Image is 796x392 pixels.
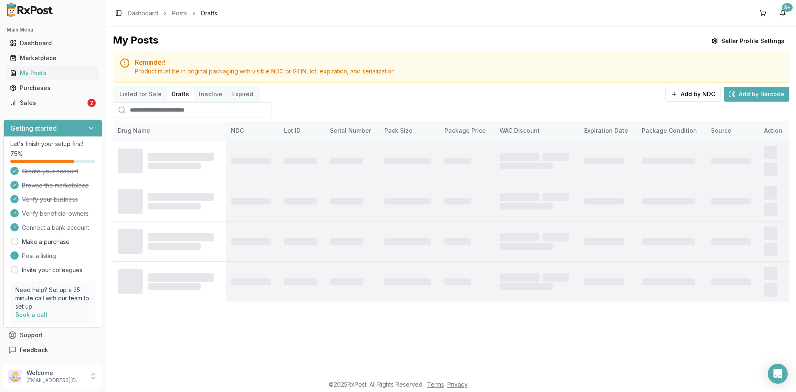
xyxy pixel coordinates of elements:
[3,37,102,50] button: Dashboard
[7,51,99,66] a: Marketplace
[10,39,96,47] div: Dashboard
[10,54,96,62] div: Marketplace
[439,121,494,141] th: Package Price
[22,266,83,274] a: Invite your colleagues
[325,121,379,141] th: Serial Number
[7,27,99,33] h2: Main Menu
[10,123,57,133] h3: Getting started
[10,84,96,92] div: Purchases
[665,87,721,102] button: Add by NDC
[201,9,217,17] span: Drafts
[7,95,99,110] a: Sales2
[22,167,78,175] span: Create your account
[172,9,187,17] a: Posts
[7,80,99,95] a: Purchases
[87,99,96,107] div: 2
[706,121,759,141] th: Source
[579,121,637,141] th: Expiration Date
[279,121,325,141] th: Lot ID
[724,87,789,102] button: Add by Barcode
[22,209,89,218] span: Verify beneficial owners
[8,370,22,383] img: User avatar
[22,252,56,260] span: Post a listing
[167,88,194,101] button: Drafts
[22,195,78,204] span: Verify your business
[768,364,788,384] div: Open Intercom Messenger
[194,88,227,101] button: Inactive
[226,121,279,141] th: NDC
[27,377,84,384] p: [EMAIL_ADDRESS][DOMAIN_NAME]
[27,369,84,377] p: Welcome
[227,88,258,101] button: Expired
[128,9,217,17] nav: breadcrumb
[782,3,793,12] div: 9+
[113,34,158,49] div: My Posts
[22,181,89,190] span: Browse the marketplace
[706,34,789,49] button: Seller Profile Settings
[10,99,86,107] div: Sales
[10,150,23,158] span: 75 %
[637,121,706,141] th: Package Condition
[15,311,47,318] a: Book a call
[7,36,99,51] a: Dashboard
[759,121,789,141] th: Action
[3,51,102,65] button: Marketplace
[495,121,580,141] th: WAC Discount
[427,381,444,388] a: Terms
[135,59,782,66] h5: Reminder!
[447,381,468,388] a: Privacy
[3,3,56,17] img: RxPost Logo
[135,67,782,75] div: Product must be in original packaging with visible NDC or GTIN, lot, expiration, and serialization.
[114,88,167,101] button: Listed for Sale
[3,328,102,343] button: Support
[10,140,95,148] p: Let's finish your setup first!
[3,96,102,110] button: Sales2
[3,66,102,80] button: My Posts
[379,121,439,141] th: Pack Size
[22,224,89,232] span: Connect a bank account
[10,69,96,77] div: My Posts
[15,286,90,311] p: Need help? Set up a 25 minute call with our team to set up.
[20,346,48,354] span: Feedback
[7,66,99,80] a: My Posts
[113,121,226,141] th: Drug Name
[3,343,102,358] button: Feedback
[776,7,789,20] button: 9+
[3,81,102,95] button: Purchases
[22,238,70,246] a: Make a purchase
[128,9,158,17] a: Dashboard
